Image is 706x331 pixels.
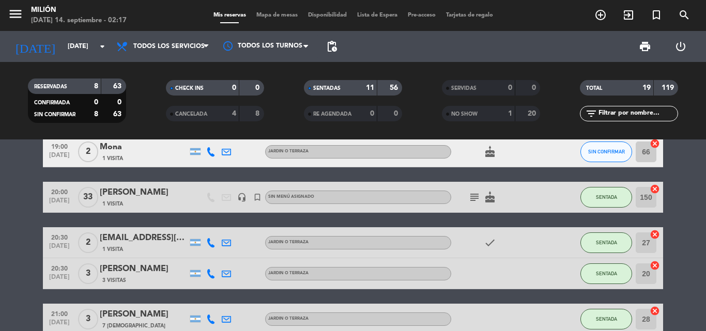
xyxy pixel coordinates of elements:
[232,84,236,91] strong: 0
[528,110,538,117] strong: 20
[326,40,338,53] span: pending_actions
[268,317,309,321] span: JARDIN o TERRAZA
[47,140,72,152] span: 19:00
[47,319,72,331] span: [DATE]
[678,9,690,21] i: search
[34,84,67,89] span: RESERVADAS
[208,12,251,18] span: Mis reservas
[255,84,262,91] strong: 0
[31,5,127,15] div: Milión
[403,12,441,18] span: Pre-acceso
[237,193,247,202] i: headset_mic
[650,260,660,271] i: cancel
[370,110,374,117] strong: 0
[366,84,374,91] strong: 11
[100,308,188,321] div: [PERSON_NAME]
[352,12,403,18] span: Lista de Espera
[94,83,98,90] strong: 8
[390,84,400,91] strong: 56
[268,149,309,153] span: JARDIN o TERRAZA
[78,263,98,284] span: 3
[622,9,635,21] i: exit_to_app
[78,187,98,208] span: 33
[78,141,98,162] span: 2
[34,100,70,105] span: CONFIRMADA
[303,12,352,18] span: Disponibilidad
[175,86,204,91] span: CHECK INS
[597,108,678,119] input: Filtrar por nombre...
[663,31,698,62] div: LOG OUT
[508,84,512,91] strong: 0
[94,111,98,118] strong: 8
[100,231,188,245] div: [EMAIL_ADDRESS][DOMAIN_NAME]
[113,111,124,118] strong: 63
[650,184,660,194] i: cancel
[596,271,617,276] span: SENTADA
[96,40,109,53] i: arrow_drop_down
[94,99,98,106] strong: 0
[47,307,72,319] span: 21:00
[78,232,98,253] span: 2
[508,110,512,117] strong: 1
[650,9,663,21] i: turned_in_not
[232,110,236,117] strong: 4
[78,309,98,329] span: 3
[133,43,205,50] span: Todos los servicios
[251,12,303,18] span: Mapa de mesas
[650,229,660,240] i: cancel
[313,86,341,91] span: SENTADAS
[100,186,188,199] div: [PERSON_NAME]
[642,84,651,91] strong: 19
[102,200,123,208] span: 1 Visita
[596,240,617,245] span: SENTADA
[532,84,538,91] strong: 0
[102,322,165,330] span: 7 [DEMOGRAPHIC_DATA]
[102,154,123,163] span: 1 Visita
[47,243,72,255] span: [DATE]
[47,274,72,286] span: [DATE]
[47,152,72,164] span: [DATE]
[580,232,632,253] button: SENTADA
[580,141,632,162] button: SIN CONFIRMAR
[8,6,23,22] i: menu
[100,140,188,154] div: Mona
[113,83,124,90] strong: 63
[588,149,625,154] span: SIN CONFIRMAR
[47,197,72,209] span: [DATE]
[580,187,632,208] button: SENTADA
[253,193,262,202] i: turned_in_not
[468,191,481,203] i: subject
[268,240,309,244] span: JARDIN o TERRAZA
[102,276,126,285] span: 3 Visitas
[650,138,660,149] i: cancel
[47,231,72,243] span: 20:30
[441,12,498,18] span: Tarjetas de regalo
[674,40,687,53] i: power_settings_new
[586,86,602,91] span: TOTAL
[639,40,651,53] span: print
[596,316,617,322] span: SENTADA
[100,262,188,276] div: [PERSON_NAME]
[394,110,400,117] strong: 0
[117,99,124,106] strong: 0
[580,263,632,284] button: SENTADA
[8,6,23,25] button: menu
[596,194,617,200] span: SENTADA
[47,185,72,197] span: 20:00
[255,110,262,117] strong: 8
[662,84,676,91] strong: 119
[484,191,496,203] i: cake
[175,112,207,117] span: CANCELADA
[47,262,72,274] span: 20:30
[31,15,127,26] div: [DATE] 14. septiembre - 02:17
[594,9,607,21] i: add_circle_outline
[484,237,496,249] i: check
[484,146,496,158] i: cake
[580,309,632,329] button: SENTADA
[34,112,75,117] span: SIN CONFIRMAR
[313,112,351,117] span: RE AGENDADA
[451,86,477,91] span: SERVIDAS
[585,107,597,120] i: filter_list
[102,245,123,254] span: 1 Visita
[8,35,63,58] i: [DATE]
